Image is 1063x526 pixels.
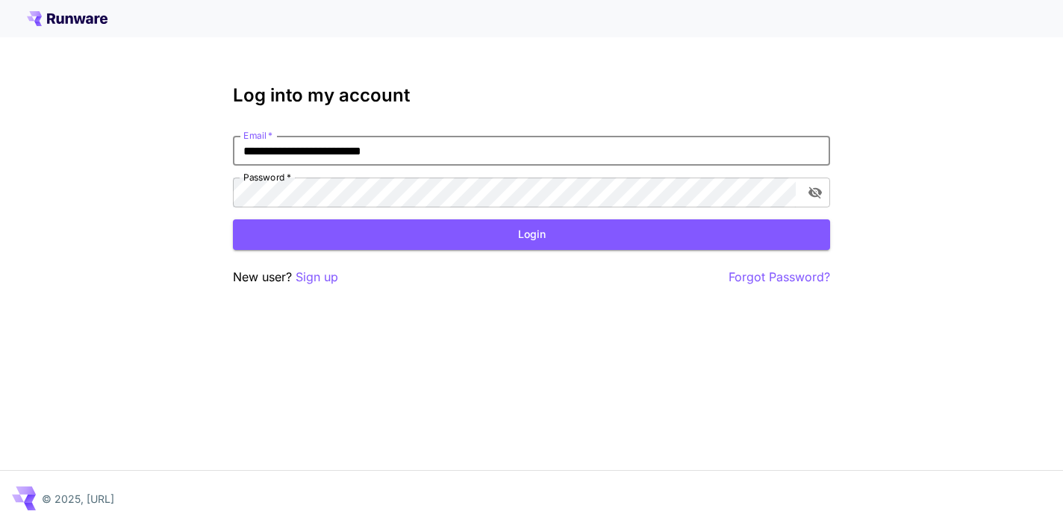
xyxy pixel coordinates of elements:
button: toggle password visibility [802,179,829,206]
button: Sign up [296,268,338,287]
p: New user? [233,268,338,287]
label: Password [243,171,291,184]
button: Forgot Password? [729,268,830,287]
h3: Log into my account [233,85,830,106]
button: Login [233,219,830,250]
p: © 2025, [URL] [42,491,114,507]
label: Email [243,129,272,142]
